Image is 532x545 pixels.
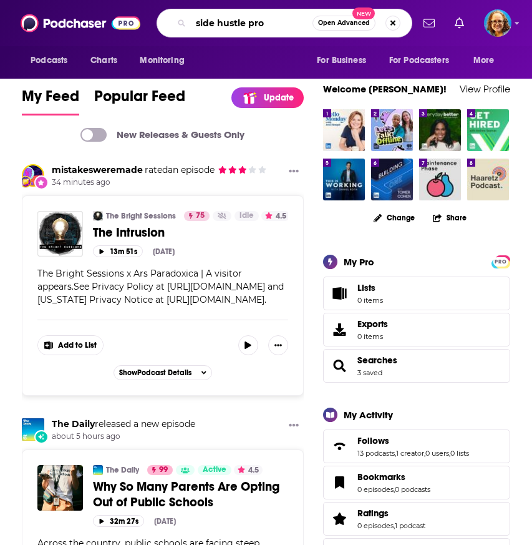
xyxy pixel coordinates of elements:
[184,211,210,221] a: 75
[327,474,352,491] a: Bookmarks
[37,268,284,305] span: The Bright Sessions x Ars Paradoxica | A visitor appears.See Privacy Policy at [URL][DOMAIN_NAME]...
[93,225,288,240] a: The Intrusion
[381,49,467,72] button: open menu
[82,49,125,72] a: Charts
[154,517,176,526] div: [DATE]
[93,465,103,475] a: The Daily
[34,430,48,444] div: New Episode
[357,318,388,330] span: Exports
[52,164,143,175] a: mistakesweremade
[318,20,370,26] span: Open Advanced
[308,49,382,72] button: open menu
[484,9,511,37] button: Show profile menu
[37,211,83,257] img: The Intrusion
[22,87,79,115] a: My Feed
[432,205,467,230] button: Share
[327,510,352,528] a: Ratings
[191,13,312,33] input: Search podcasts, credits, & more...
[357,296,383,305] span: 0 items
[371,109,413,151] img: Let's Talk Offline
[493,257,508,266] a: PRO
[23,165,43,185] img: mistakesweremade
[312,16,375,31] button: Open AdvancedNew
[93,479,288,510] a: Why So Many Parents Are Opting Out of Public Schools
[327,285,352,302] span: Lists
[394,485,395,494] span: ,
[344,256,374,268] div: My Pro
[52,431,195,442] span: about 5 hours ago
[467,159,509,200] img: Haaretz Podcast
[22,418,44,441] img: The Daily
[90,52,117,69] span: Charts
[264,92,294,103] p: Update
[52,177,267,188] span: 34 minutes ago
[52,418,195,430] h3: released a new episode
[493,257,508,267] span: PRO
[38,336,103,355] button: Show More Button
[218,165,267,175] span: mistakesweremade's Rating: 3 out of 5
[327,357,352,375] a: Searches
[93,225,165,240] span: The Intrusion
[21,11,140,35] a: Podchaser - Follow, Share and Rate Podcasts
[357,471,405,483] span: Bookmarks
[465,49,510,72] button: open menu
[395,485,430,494] a: 0 podcasts
[323,349,510,383] span: Searches
[323,109,365,151] a: Hello Monday with Jessi Hempel
[357,521,394,530] a: 0 episodes
[119,368,191,377] span: Show Podcast Details
[58,341,97,350] span: Add to List
[418,12,440,34] a: Show notifications dropdown
[473,52,495,69] span: More
[157,9,412,37] div: Search podcasts, credits, & more...
[261,211,290,221] button: 4.5
[323,466,510,499] span: Bookmarks
[147,465,173,475] a: 99
[450,449,469,458] a: 0 lists
[52,418,95,430] a: The Daily
[198,465,231,475] a: Active
[371,159,413,200] img: Building One with Tomer Cohen
[450,12,469,34] a: Show notifications dropdown
[235,211,259,221] a: Idle
[395,449,396,458] span: ,
[80,128,244,142] a: New Releases & Guests Only
[323,430,510,463] span: Follows
[94,87,185,113] span: Popular Feed
[19,175,32,188] img: User Badge Icon
[389,52,449,69] span: For Podcasters
[357,368,382,377] a: 3 saved
[106,211,176,221] a: The Bright Sessions
[231,87,304,108] a: Update
[93,211,103,221] img: The Bright Sessions
[460,83,510,95] a: View Profile
[234,465,263,475] button: 4.5
[106,465,139,475] a: The Daily
[424,449,425,458] span: ,
[484,9,511,37] img: User Profile
[419,159,461,200] img: Maintenance Phase
[357,435,469,446] a: Follows
[93,245,143,257] button: 13m 51s
[419,109,461,151] img: Everyday Better with Leah Smart
[131,49,200,72] button: open menu
[357,485,394,494] a: 0 episodes
[31,52,67,69] span: Podcasts
[145,164,168,175] span: rated
[357,355,397,366] a: Searches
[357,332,388,341] span: 0 items
[37,465,83,511] img: Why So Many Parents Are Opting Out of Public Schools
[467,109,509,151] img: Get Hired with Andrew Seaman
[352,7,375,19] span: New
[357,508,425,519] a: Ratings
[323,83,447,95] a: Welcome [PERSON_NAME]!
